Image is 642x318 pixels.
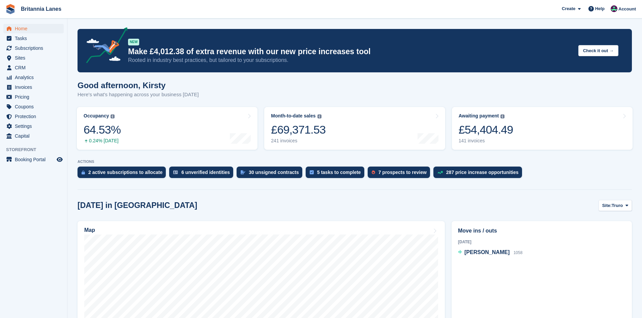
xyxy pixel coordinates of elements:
a: 2 active subscriptions to allocate [78,167,169,181]
img: icon-info-grey-7440780725fd019a000dd9b08b2336e03edf1995a4989e88bcd33f0948082b44.svg [500,114,505,118]
div: £69,371.53 [271,123,326,137]
h1: Good afternoon, Kirsty [78,81,199,90]
img: price_increase_opportunities-93ffe204e8149a01c8c9dc8f82e8f89637d9d84a8eef4429ea346261dce0b2c0.svg [437,171,443,174]
a: Month-to-date sales £69,371.53 241 invoices [264,107,445,150]
a: 7 prospects to review [368,167,433,181]
span: Sites [15,53,55,63]
h2: [DATE] in [GEOGRAPHIC_DATA] [78,201,197,210]
span: Booking Portal [15,155,55,164]
a: menu [3,131,64,141]
span: Truro [612,202,623,209]
a: Occupancy 64.53% 0.24% [DATE] [77,107,257,150]
a: menu [3,92,64,102]
img: icon-info-grey-7440780725fd019a000dd9b08b2336e03edf1995a4989e88bcd33f0948082b44.svg [111,114,115,118]
div: 30 unsigned contracts [249,170,299,175]
span: Protection [15,112,55,121]
div: 64.53% [84,123,121,137]
a: menu [3,112,64,121]
span: [PERSON_NAME] [464,249,510,255]
div: 241 invoices [271,138,326,144]
p: ACTIONS [78,160,632,164]
span: Analytics [15,73,55,82]
img: stora-icon-8386f47178a22dfd0bd8f6a31ec36ba5ce8667c1dd55bd0f319d3a0aa187defe.svg [5,4,16,14]
a: menu [3,63,64,72]
a: menu [3,73,64,82]
a: Britannia Lanes [18,3,64,14]
img: price-adjustments-announcement-icon-8257ccfd72463d97f412b2fc003d46551f7dbcb40ab6d574587a9cd5c0d94... [81,27,128,66]
span: Subscriptions [15,43,55,53]
span: Account [618,6,636,12]
span: Settings [15,121,55,131]
img: prospect-51fa495bee0391a8d652442698ab0144808aea92771e9ea1ae160a38d050c398.svg [372,170,375,174]
a: 5 tasks to complete [306,167,368,181]
a: [PERSON_NAME] 1058 [458,248,522,257]
a: menu [3,24,64,33]
div: £54,404.49 [459,123,513,137]
div: Month-to-date sales [271,113,315,119]
a: 6 unverified identities [169,167,237,181]
p: Here's what's happening across your business [DATE] [78,91,199,99]
span: CRM [15,63,55,72]
a: Preview store [56,155,64,164]
span: Pricing [15,92,55,102]
img: task-75834270c22a3079a89374b754ae025e5fb1db73e45f91037f5363f120a921f8.svg [310,170,314,174]
span: Tasks [15,34,55,43]
a: Awaiting payment £54,404.49 141 invoices [452,107,633,150]
div: NEW [128,39,139,45]
a: 287 price increase opportunities [433,167,525,181]
div: Occupancy [84,113,109,119]
span: Storefront [6,146,67,153]
span: Help [595,5,605,12]
div: Awaiting payment [459,113,499,119]
span: Capital [15,131,55,141]
img: Kirsty Miles [611,5,617,12]
div: 5 tasks to complete [317,170,361,175]
span: Invoices [15,82,55,92]
a: menu [3,43,64,53]
div: 2 active subscriptions to allocate [88,170,162,175]
p: Make £4,012.38 of extra revenue with our new price increases tool [128,47,573,57]
img: contract_signature_icon-13c848040528278c33f63329250d36e43548de30e8caae1d1a13099fd9432cc5.svg [241,170,245,174]
a: menu [3,155,64,164]
img: icon-info-grey-7440780725fd019a000dd9b08b2336e03edf1995a4989e88bcd33f0948082b44.svg [317,114,322,118]
button: Site: Truro [599,200,632,211]
div: 287 price increase opportunities [446,170,519,175]
div: 6 unverified identities [181,170,230,175]
p: Rooted in industry best practices, but tailored to your subscriptions. [128,57,573,64]
div: [DATE] [458,239,625,245]
span: Create [562,5,575,12]
h2: Move ins / outs [458,227,625,235]
h2: Map [84,227,95,233]
a: menu [3,82,64,92]
button: Check it out → [578,45,618,56]
span: 1058 [514,250,523,255]
a: menu [3,53,64,63]
a: menu [3,102,64,111]
span: Home [15,24,55,33]
div: 0.24% [DATE] [84,138,121,144]
div: 141 invoices [459,138,513,144]
a: menu [3,121,64,131]
span: Site: [602,202,612,209]
img: verify_identity-adf6edd0f0f0b5bbfe63781bf79b02c33cf7c696d77639b501bdc392416b5a36.svg [173,170,178,174]
div: 7 prospects to review [378,170,427,175]
a: menu [3,34,64,43]
img: active_subscription_to_allocate_icon-d502201f5373d7db506a760aba3b589e785aa758c864c3986d89f69b8ff3... [82,170,85,175]
a: 30 unsigned contracts [237,167,306,181]
span: Coupons [15,102,55,111]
